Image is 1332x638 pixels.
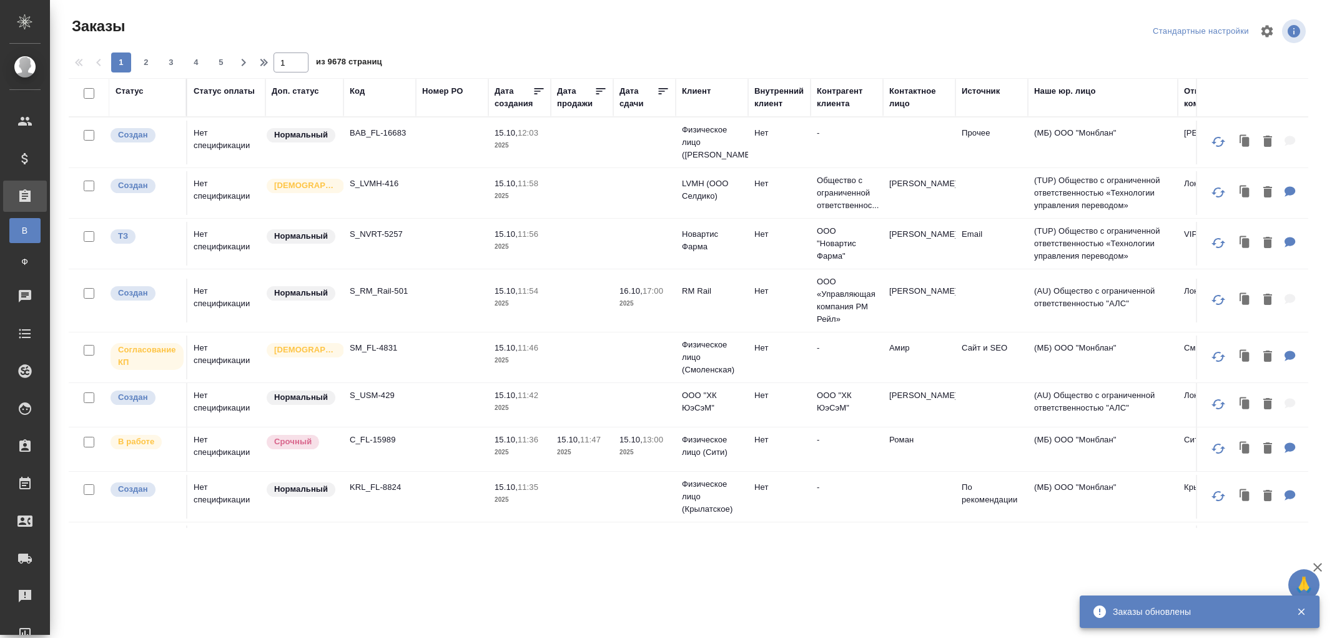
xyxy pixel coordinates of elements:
td: [PERSON_NAME] [1178,121,1250,164]
td: Яндекс Аудитории [955,526,1028,569]
td: [PERSON_NAME] [883,222,955,266]
button: Обновить [1203,127,1233,157]
p: 15.10, [495,128,518,137]
p: SM_FL-4831 [350,342,410,354]
span: 2 [136,56,156,69]
td: Локализация [1178,383,1250,427]
div: Выставляет ПМ после принятия заказа от КМа [109,434,180,451]
td: (МБ) ООО "Монблан" [1028,121,1178,164]
button: Удалить [1257,436,1278,462]
p: 12:03 [518,128,538,137]
p: Новартис Фарма [682,228,742,253]
p: Физическое лицо (Сити) [682,434,742,459]
button: 3 [161,52,181,72]
p: 15.10, [495,179,518,188]
p: - [817,481,877,494]
p: RM Rail [682,285,742,297]
span: Ф [16,256,34,268]
span: 5 [211,56,231,69]
button: Удалить [1257,392,1278,417]
td: Нет спецификации [187,383,265,427]
p: 11:36 [518,435,538,444]
button: Клонировать [1233,129,1257,155]
td: Нет спецификации [187,279,265,322]
p: - [817,434,877,446]
button: Удалить [1257,129,1278,155]
span: 3 [161,56,181,69]
button: 2 [136,52,156,72]
p: 2025 [495,446,545,459]
p: [DEMOGRAPHIC_DATA] [274,179,337,192]
div: Источник [962,85,1000,97]
p: 2025 [619,297,669,310]
p: 11:56 [518,229,538,239]
p: Нормальный [274,230,328,242]
button: Клонировать [1233,344,1257,370]
td: Сити [1178,427,1250,471]
button: Удалить [1257,287,1278,313]
p: 17:00 [643,286,663,296]
button: Обновить [1203,228,1233,258]
div: Доп. статус [272,85,319,97]
p: 16.10, [619,286,643,296]
div: Дата продажи [557,85,594,110]
button: Обновить [1203,285,1233,315]
p: ООО «Управляющая компания РМ Рейл» [817,276,877,326]
td: Прочее [955,121,1028,164]
p: 15.10, [557,435,580,444]
p: 15.10, [495,343,518,352]
p: Создан [118,179,148,192]
button: Обновить [1203,177,1233,207]
td: (МБ) ООО "Монблан" [1028,526,1178,569]
td: Нет спецификации [187,475,265,519]
div: Выставляет КМ при отправке заказа на расчет верстке (для тикета) или для уточнения сроков на прои... [109,228,180,245]
p: 2025 [557,446,607,459]
p: Физическое лицо (Смоленская) [682,339,742,376]
p: LVMH (ООО Селдико) [682,177,742,202]
div: Выставляется автоматически для первых 3 заказов нового контактного лица. Особое внимание [265,177,337,194]
td: Нет спецификации [187,171,265,215]
p: 15.10, [495,229,518,239]
p: 2025 [495,241,545,253]
td: [PERSON_NAME] [883,171,955,215]
td: Локализация [1178,171,1250,215]
td: Сайт и SEO [955,336,1028,379]
span: из 9678 страниц [316,54,382,72]
td: [PERSON_NAME] [883,279,955,322]
span: 🙏 [1293,572,1315,598]
td: По рекомендации [955,475,1028,519]
td: Локализация [1178,279,1250,322]
a: В [9,218,41,243]
td: (МБ) ООО "Монблан" [1028,427,1178,471]
p: ООО "ХК ЮэСэМ" [682,389,742,414]
div: Контактное лицо [889,85,949,110]
div: Статус по умолчанию для стандартных заказов [265,127,337,144]
td: Нет спецификации [187,222,265,266]
p: 11:42 [518,391,538,400]
div: Выставляется автоматически для первых 3 заказов нового контактного лица. Особое внимание [265,342,337,359]
p: Нормальный [274,483,328,496]
p: S_NVRT-5257 [350,228,410,241]
p: Нормальный [274,391,328,404]
div: Статус по умолчанию для стандартных заказов [265,481,337,498]
span: Посмотреть информацию [1282,19,1308,43]
div: Код [350,85,365,97]
td: VIP клиенты [1178,222,1250,266]
div: Дата сдачи [619,85,657,110]
div: Наше юр. лицо [1034,85,1096,97]
td: Амир [883,336,955,379]
p: 11:35 [518,482,538,492]
p: Нет [754,228,804,241]
div: Внутренний клиент [754,85,804,110]
div: Ответственная команда [1184,85,1246,110]
div: Выставляется автоматически при создании заказа [109,389,180,406]
td: Смоленская [1178,336,1250,379]
div: Заказы обновлены [1113,606,1278,618]
p: Нет [754,434,804,446]
p: 15.10, [495,482,518,492]
button: Удалить [1257,180,1278,206]
button: Удалить [1257,231,1278,256]
p: BAB_FL-16683 [350,127,410,139]
div: Контрагент клиента [817,85,877,110]
td: (МБ) ООО "Монблан" [1028,475,1178,519]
